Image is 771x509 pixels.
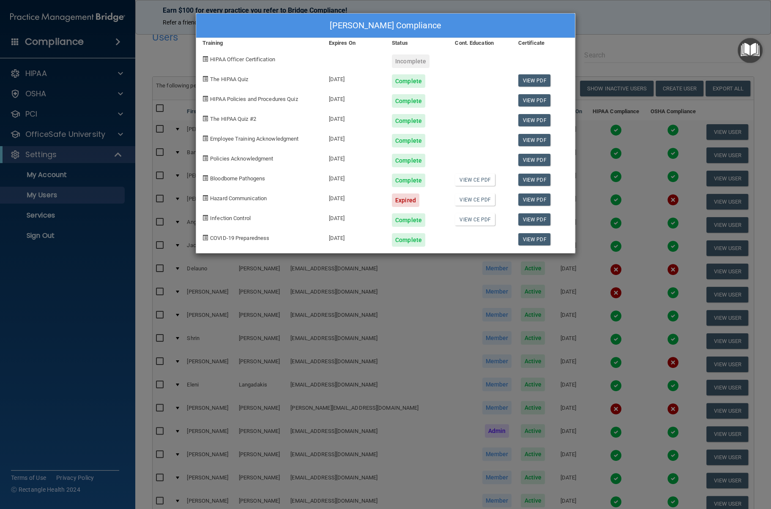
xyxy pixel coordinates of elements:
[448,38,511,48] div: Cont. Education
[518,134,551,146] a: View PDF
[196,38,323,48] div: Training
[323,207,385,227] div: [DATE]
[518,233,551,245] a: View PDF
[210,136,298,142] span: Employee Training Acknowledgment
[392,154,425,167] div: Complete
[518,213,551,226] a: View PDF
[455,193,495,206] a: View CE PDF
[392,134,425,147] div: Complete
[210,195,267,201] span: Hazard Communication
[323,68,385,88] div: [DATE]
[455,174,495,186] a: View CE PDF
[392,54,429,68] div: Incomplete
[323,167,385,187] div: [DATE]
[210,215,251,221] span: Infection Control
[455,213,495,226] a: View CE PDF
[518,174,551,186] a: View PDF
[518,114,551,126] a: View PDF
[738,38,763,63] button: Open Resource Center
[323,88,385,108] div: [DATE]
[392,74,425,88] div: Complete
[323,187,385,207] div: [DATE]
[392,213,425,227] div: Complete
[518,193,551,206] a: View PDF
[518,74,551,87] a: View PDF
[210,56,275,63] span: HIPAA Officer Certification
[323,38,385,48] div: Expires On
[323,227,385,247] div: [DATE]
[518,154,551,166] a: View PDF
[210,175,265,182] span: Bloodborne Pathogens
[392,94,425,108] div: Complete
[512,38,575,48] div: Certificate
[392,114,425,128] div: Complete
[210,116,256,122] span: The HIPAA Quiz #2
[210,96,298,102] span: HIPAA Policies and Procedures Quiz
[518,94,551,106] a: View PDF
[210,235,269,241] span: COVID-19 Preparedness
[323,128,385,147] div: [DATE]
[210,76,248,82] span: The HIPAA Quiz
[392,193,419,207] div: Expired
[392,233,425,247] div: Complete
[323,147,385,167] div: [DATE]
[385,38,448,48] div: Status
[196,14,575,38] div: [PERSON_NAME] Compliance
[323,108,385,128] div: [DATE]
[210,155,273,162] span: Policies Acknowledgment
[392,174,425,187] div: Complete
